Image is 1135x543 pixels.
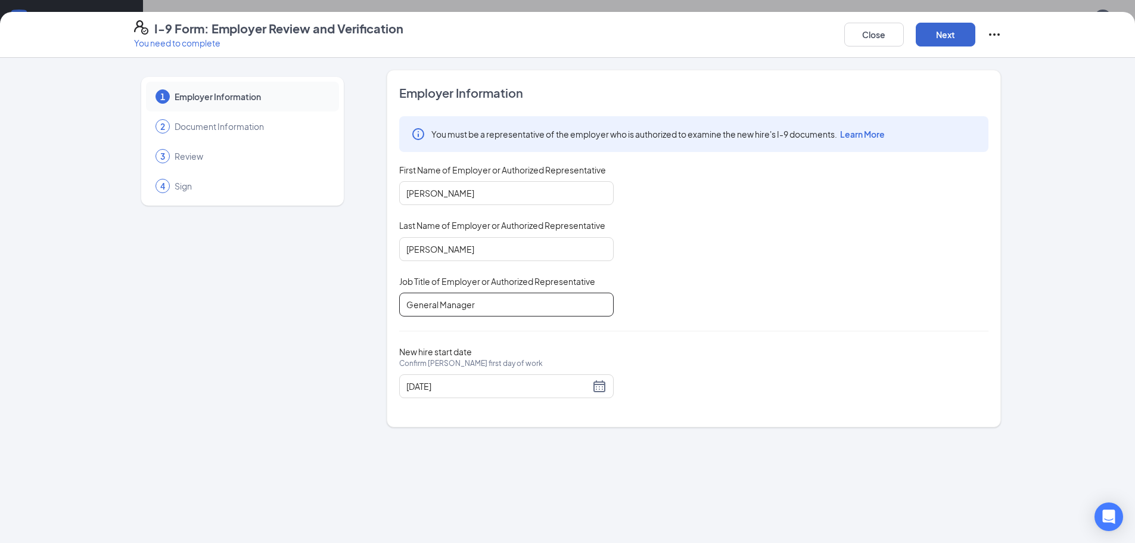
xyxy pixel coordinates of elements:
[160,91,165,103] span: 1
[399,346,543,381] span: New hire start date
[160,120,165,132] span: 2
[1094,502,1123,531] div: Open Intercom Messenger
[399,275,595,287] span: Job Title of Employer or Authorized Representative
[160,180,165,192] span: 4
[134,37,403,49] p: You need to complete
[175,91,327,103] span: Employer Information
[175,120,327,132] span: Document Information
[399,164,606,176] span: First Name of Employer or Authorized Representative
[399,85,988,101] span: Employer Information
[134,20,148,35] svg: FormI9EVerifyIcon
[154,20,403,37] h4: I-9 Form: Employer Review and Verification
[987,27,1002,42] svg: Ellipses
[837,129,885,139] a: Learn More
[175,180,327,192] span: Sign
[840,129,885,139] span: Learn More
[844,23,904,46] button: Close
[399,358,543,370] span: Confirm [PERSON_NAME] first day of work
[399,293,614,317] input: Enter job title
[411,127,425,141] svg: Info
[431,128,885,140] span: You must be a representative of the employer who is authorized to examine the new hire's I-9 docu...
[399,237,614,261] input: Enter your last name
[406,380,590,393] input: 09/06/2025
[399,219,605,231] span: Last Name of Employer or Authorized Representative
[399,181,614,205] input: Enter your first name
[916,23,975,46] button: Next
[160,150,165,162] span: 3
[175,150,327,162] span: Review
